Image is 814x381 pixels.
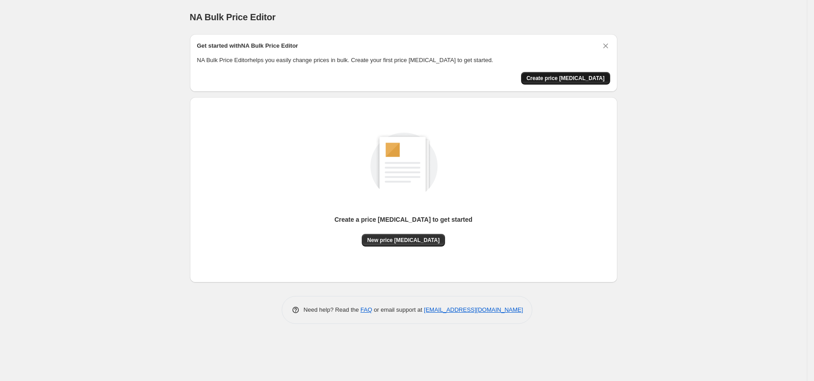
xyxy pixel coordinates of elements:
button: Dismiss card [601,41,610,50]
span: Need help? Read the [304,306,361,313]
span: Create price [MEDICAL_DATA] [526,75,605,82]
button: Create price change job [521,72,610,85]
span: NA Bulk Price Editor [190,12,276,22]
span: New price [MEDICAL_DATA] [367,237,440,244]
button: New price [MEDICAL_DATA] [362,234,445,247]
span: or email support at [372,306,424,313]
p: Create a price [MEDICAL_DATA] to get started [334,215,472,224]
a: [EMAIL_ADDRESS][DOMAIN_NAME] [424,306,523,313]
a: FAQ [360,306,372,313]
h2: Get started with NA Bulk Price Editor [197,41,298,50]
p: NA Bulk Price Editor helps you easily change prices in bulk. Create your first price [MEDICAL_DAT... [197,56,610,65]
